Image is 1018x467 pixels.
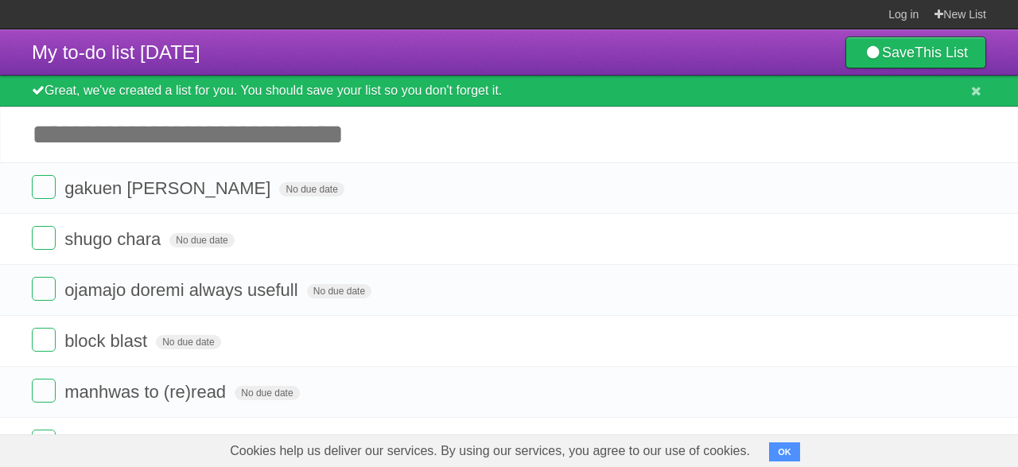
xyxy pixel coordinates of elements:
[32,379,56,403] label: Done
[32,430,56,453] label: Done
[307,284,371,298] span: No due date
[32,277,56,301] label: Done
[169,233,234,247] span: No due date
[156,335,220,349] span: No due date
[32,41,200,63] span: My to-do list [DATE]
[64,433,226,453] span: skip to loafer manga
[32,226,56,250] label: Done
[64,331,151,351] span: block blast
[235,386,299,400] span: No due date
[64,178,274,198] span: gakuen [PERSON_NAME]
[64,229,165,249] span: shugo chara
[214,435,766,467] span: Cookies help us deliver our services. By using our services, you agree to our use of cookies.
[769,442,800,461] button: OK
[279,182,344,197] span: No due date
[915,45,968,60] b: This List
[32,175,56,199] label: Done
[64,280,301,300] span: ojamajo doremi always usefull
[64,382,230,402] span: manhwas to (re)read
[32,328,56,352] label: Done
[845,37,986,68] a: SaveThis List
